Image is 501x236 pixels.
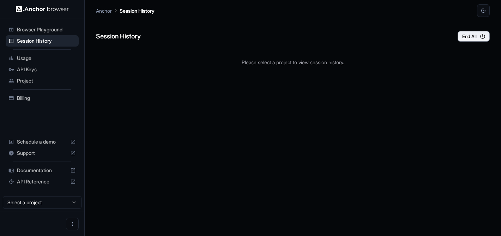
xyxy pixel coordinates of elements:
span: Support [17,150,67,157]
div: Documentation [6,165,79,176]
span: Schedule a demo [17,138,67,145]
img: Anchor Logo [16,6,69,12]
span: Usage [17,55,76,62]
div: API Keys [6,64,79,75]
p: Anchor [96,7,112,14]
button: End All [458,31,490,42]
span: Documentation [17,167,67,174]
button: Open menu [66,218,79,230]
div: Project [6,75,79,86]
nav: breadcrumb [96,7,155,14]
span: Billing [17,95,76,102]
div: Browser Playground [6,24,79,35]
h6: Session History [96,31,141,42]
div: API Reference [6,176,79,187]
span: API Reference [17,178,67,185]
p: Session History [120,7,155,14]
div: Usage [6,53,79,64]
div: Billing [6,92,79,104]
span: Browser Playground [17,26,76,33]
span: Session History [17,37,76,44]
span: Project [17,77,76,84]
p: Please select a project to view session history. [96,59,490,66]
div: Session History [6,35,79,47]
div: Support [6,147,79,159]
div: Schedule a demo [6,136,79,147]
span: API Keys [17,66,76,73]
